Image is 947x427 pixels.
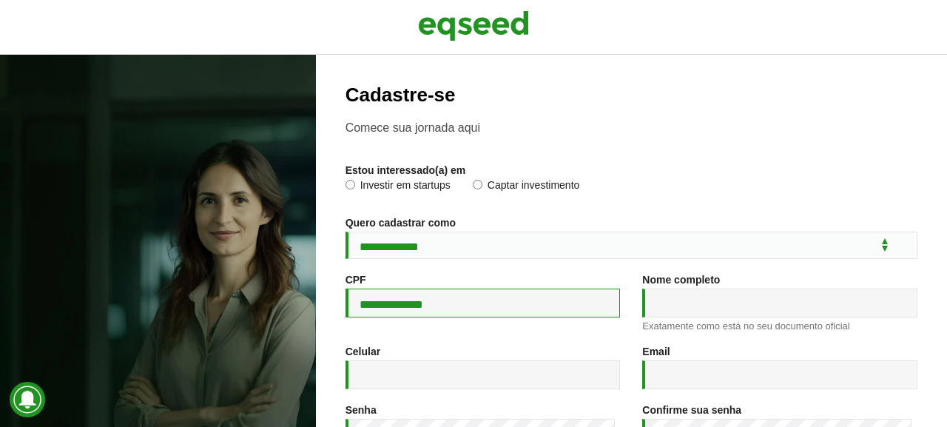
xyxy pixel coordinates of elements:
input: Captar investimento [473,180,482,189]
label: Confirme sua senha [642,405,741,415]
label: Senha [346,405,377,415]
label: Email [642,346,670,357]
label: Celular [346,346,380,357]
img: EqSeed Logo [418,7,529,44]
label: CPF [346,275,366,285]
label: Quero cadastrar como [346,218,456,228]
h2: Cadastre-se [346,84,917,106]
input: Investir em startups [346,180,355,189]
label: Estou interessado(a) em [346,165,466,175]
label: Captar investimento [473,180,580,195]
label: Investir em startups [346,180,451,195]
p: Comece sua jornada aqui [346,121,917,135]
div: Exatamente como está no seu documento oficial [642,321,917,331]
label: Nome completo [642,275,720,285]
